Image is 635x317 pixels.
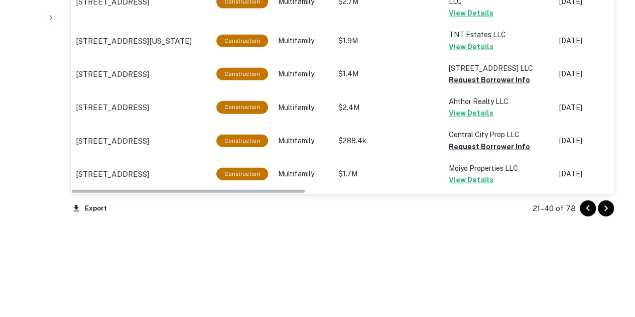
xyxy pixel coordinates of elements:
div: This loan purpose was for construction [216,135,268,147]
a: [STREET_ADDRESS] [76,68,206,80]
p: [STREET_ADDRESS] [76,101,149,114]
p: Multifamily [278,102,328,113]
div: This loan purpose was for construction [216,101,268,114]
p: Multifamily [278,169,328,179]
button: Request Borrower Info [449,74,530,86]
a: [STREET_ADDRESS] [76,135,206,147]
p: $1.4M [338,69,439,79]
button: View Details [449,7,493,19]
div: This loan purpose was for construction [216,35,268,47]
button: Export [70,201,109,216]
p: $1.7M [338,169,439,179]
p: Multifamily [278,36,328,46]
p: Central City Prop LLC [449,129,549,140]
button: Go to previous page [580,200,596,217]
p: TNT Estates LLC [449,29,549,40]
p: [STREET_ADDRESS] LLC [449,63,549,74]
button: View Details [449,174,493,186]
a: [STREET_ADDRESS][US_STATE] [76,35,206,47]
p: $288.4k [338,136,439,146]
a: [STREET_ADDRESS] [76,101,206,114]
p: [STREET_ADDRESS] [76,168,149,180]
p: [STREET_ADDRESS][US_STATE] [76,35,192,47]
p: Multifamily [278,69,328,79]
p: Moiyo Properties LLC [449,163,549,174]
button: Go to next page [598,200,614,217]
p: $2.4M [338,102,439,113]
button: View Details [449,41,493,53]
div: This loan purpose was for construction [216,68,268,80]
a: [STREET_ADDRESS] [76,168,206,180]
p: [STREET_ADDRESS] [76,135,149,147]
p: $1.9M [338,36,439,46]
p: Ahthor Realty LLC [449,96,549,107]
div: This loan purpose was for construction [216,168,268,180]
iframe: Chat Widget [585,237,635,285]
button: Request Borrower Info [449,141,530,153]
button: View Details [449,107,493,119]
p: Multifamily [278,136,328,146]
p: 21–40 of 78 [533,202,576,215]
p: [STREET_ADDRESS] [76,68,149,80]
